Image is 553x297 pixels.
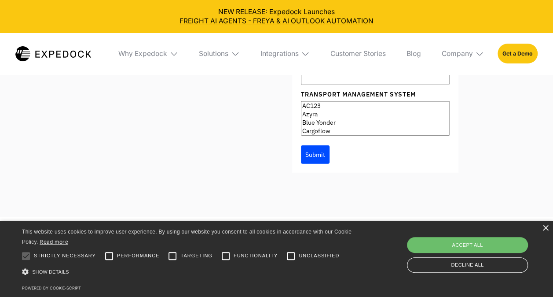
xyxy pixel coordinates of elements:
option: Cargoflow [301,127,449,135]
option: Blue Yonder [301,119,449,127]
div: Show details [22,266,353,278]
div: Why Expedock [118,49,167,58]
span: Performance [117,252,160,260]
div: Company [441,49,472,58]
a: Customer Stories [323,33,392,74]
div: NEW RELEASE: Expedock Launches [7,7,546,26]
div: Why Expedock [111,33,185,74]
a: Read more [40,238,68,245]
div: Company [435,33,491,74]
div: Solutions [192,33,247,74]
option: AC123 [301,102,449,110]
a: Get a Demo [498,44,538,63]
option: Azyra [301,110,449,119]
span: Unclassified [299,252,339,260]
a: Powered by cookie-script [22,286,81,290]
a: FREIGHT AI AGENTS - FREYA & AI OUTLOOK AUTOMATION [7,16,546,26]
button: Submit [301,145,330,164]
span: Show details [32,269,69,275]
div: Solutions [199,49,228,58]
iframe: Chat Widget [407,202,553,297]
label: Transport Management System [301,89,450,99]
span: Targeting [180,252,212,260]
div: Integrations [260,49,298,58]
span: This website uses cookies to improve user experience. By using our website you consent to all coo... [22,229,352,245]
span: Functionality [234,252,278,260]
a: Blog [399,33,428,74]
div: Integrations [253,33,317,74]
span: Strictly necessary [34,252,96,260]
